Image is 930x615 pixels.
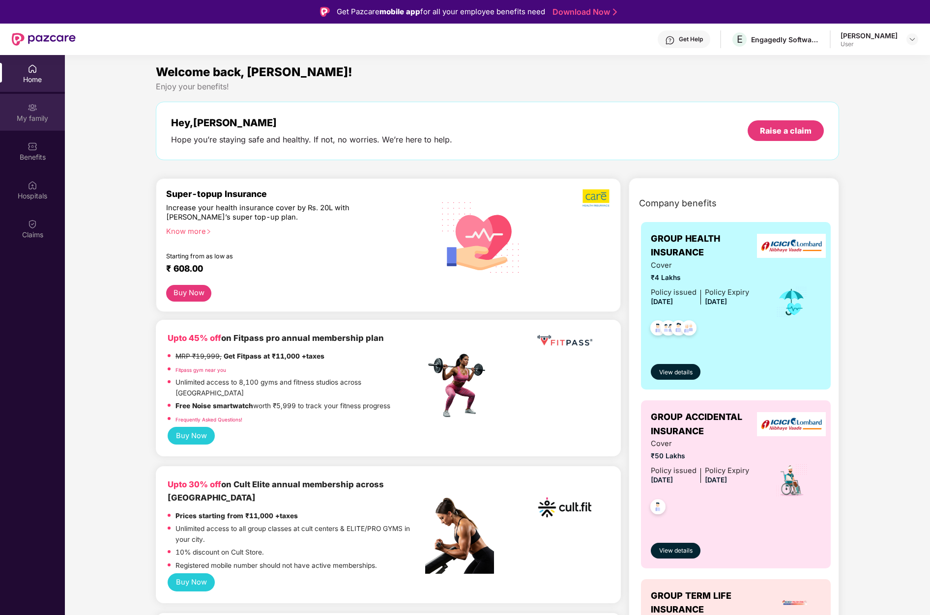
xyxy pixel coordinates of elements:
img: svg+xml;base64,PHN2ZyBpZD0iRHJvcGRvd24tMzJ4MzIiIHhtbG5zPSJodHRwOi8vd3d3LnczLm9yZy8yMDAwL3N2ZyIgd2... [908,35,916,43]
img: icon [775,463,809,498]
button: View details [651,364,700,380]
b: on Fitpass pro annual membership plan [168,333,384,343]
a: Fitpass gym near you [175,367,226,373]
img: b5dec4f62d2307b9de63beb79f102df3.png [582,189,610,207]
div: Engagedly Software India Private Limited [751,35,820,44]
p: Registered mobile number should not have active memberships. [175,560,377,571]
img: cult.png [535,478,594,537]
div: Increase your health insurance cover by Rs. 20L with [PERSON_NAME]’s super top-up plan. [166,203,383,223]
div: Policy issued [651,465,697,476]
span: GROUP ACCIDENTAL INSURANCE [651,410,762,438]
img: svg+xml;base64,PHN2ZyBpZD0iSG9zcGl0YWxzIiB4bWxucz0iaHR0cDovL3d3dy53My5vcmcvMjAwMC9zdmciIHdpZHRoPS... [28,180,37,190]
img: svg+xml;base64,PHN2ZyB3aWR0aD0iMjAiIGhlaWdodD0iMjAiIHZpZXdCb3g9IjAgMCAyMCAyMCIgZmlsbD0ibm9uZSIgeG... [28,103,37,112]
img: svg+xml;base64,PHN2ZyB4bWxucz0iaHR0cDovL3d3dy53My5vcmcvMjAwMC9zdmciIHdpZHRoPSI0OC45NDMiIGhlaWdodD... [646,496,670,520]
p: Unlimited access to 8,100 gyms and fitness studios across [GEOGRAPHIC_DATA] [175,377,425,398]
img: Logo [320,7,330,17]
span: Cover [651,260,749,271]
img: svg+xml;base64,PHN2ZyB4bWxucz0iaHR0cDovL3d3dy53My5vcmcvMjAwMC9zdmciIHhtbG5zOnhsaW5rPSJodHRwOi8vd3... [434,189,528,284]
span: View details [659,546,693,556]
span: GROUP HEALTH INSURANCE [651,232,762,260]
b: on Cult Elite annual membership across [GEOGRAPHIC_DATA] [168,479,384,502]
div: Hey, [PERSON_NAME] [171,117,452,129]
b: Upto 45% off [168,333,221,343]
span: right [206,229,211,234]
div: Get Help [679,35,703,43]
img: svg+xml;base64,PHN2ZyB4bWxucz0iaHR0cDovL3d3dy53My5vcmcvMjAwMC9zdmciIHdpZHRoPSI0OC45NDMiIGhlaWdodD... [667,317,691,341]
img: svg+xml;base64,PHN2ZyB4bWxucz0iaHR0cDovL3d3dy53My5vcmcvMjAwMC9zdmciIHdpZHRoPSI0OC45NDMiIGhlaWdodD... [646,317,670,341]
div: Policy Expiry [705,465,749,476]
span: Welcome back, [PERSON_NAME]! [156,65,352,79]
p: 10% discount on Cult Store. [175,547,264,558]
img: insurerLogo [757,234,826,258]
strong: Free Noise smartwatch [175,402,253,410]
del: MRP ₹19,999, [175,352,222,360]
img: svg+xml;base64,PHN2ZyBpZD0iSGVscC0zMngzMiIgeG1sbnM9Imh0dHA6Ly93d3cudzMub3JnLzIwMDAvc3ZnIiB3aWR0aD... [665,35,675,45]
span: [DATE] [651,298,673,306]
div: Policy issued [651,287,697,298]
div: Starting from as low as [166,252,383,259]
a: Frequently Asked Questions! [175,417,242,422]
span: [DATE] [651,476,673,484]
img: pc2.png [425,498,494,574]
img: fppp.png [535,332,594,350]
span: ₹50 Lakhs [651,451,749,461]
button: Buy Now [166,285,211,302]
b: Upto 30% off [168,479,221,489]
img: svg+xml;base64,PHN2ZyB4bWxucz0iaHR0cDovL3d3dy53My5vcmcvMjAwMC9zdmciIHdpZHRoPSI0OC45NDMiIGhlaWdodD... [677,317,701,341]
div: Super-topup Insurance [166,189,425,199]
button: Buy Now [168,427,215,445]
div: Raise a claim [760,125,812,136]
div: Get Pazcare for all your employee benefits need [337,6,545,18]
img: icon [776,286,808,318]
button: Buy Now [168,573,215,591]
strong: Prices starting from ₹11,000 +taxes [175,512,298,520]
button: View details [651,543,700,559]
div: User [841,40,898,48]
div: [PERSON_NAME] [841,31,898,40]
a: Download Now [552,7,614,17]
div: Hope you’re staying safe and healthy. If not, no worries. We’re here to help. [171,135,452,145]
span: Cover [651,438,749,449]
span: ₹4 Lakhs [651,273,749,283]
img: insurerLogo [757,412,826,436]
strong: Get Fitpass at ₹11,000 +taxes [224,352,324,360]
strong: mobile app [379,7,420,16]
p: worth ₹5,999 to track your fitness progress [175,401,390,411]
img: svg+xml;base64,PHN2ZyB4bWxucz0iaHR0cDovL3d3dy53My5vcmcvMjAwMC9zdmciIHdpZHRoPSI0OC45MTUiIGhlaWdodD... [656,317,680,341]
div: ₹ 608.00 [166,263,415,275]
span: Company benefits [639,196,717,210]
div: Policy Expiry [705,287,749,298]
img: Stroke [613,7,617,17]
p: Unlimited access to all group classes at cult centers & ELITE/PRO GYMS in your city. [175,524,425,545]
img: svg+xml;base64,PHN2ZyBpZD0iQmVuZWZpdHMiIHhtbG5zPSJodHRwOi8vd3d3LnczLm9yZy8yMDAwL3N2ZyIgd2lkdGg9Ij... [28,141,37,151]
span: E [737,33,743,45]
img: New Pazcare Logo [12,33,76,46]
span: [DATE] [705,298,727,306]
div: Know more [166,227,419,234]
img: fpp.png [425,351,494,420]
div: Enjoy your benefits! [156,82,839,92]
span: [DATE] [705,476,727,484]
span: View details [659,368,693,377]
img: svg+xml;base64,PHN2ZyBpZD0iQ2xhaW0iIHhtbG5zPSJodHRwOi8vd3d3LnczLm9yZy8yMDAwL3N2ZyIgd2lkdGg9IjIwIi... [28,219,37,229]
img: svg+xml;base64,PHN2ZyBpZD0iSG9tZSIgeG1sbnM9Imh0dHA6Ly93d3cudzMub3JnLzIwMDAvc3ZnIiB3aWR0aD0iMjAiIG... [28,64,37,74]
